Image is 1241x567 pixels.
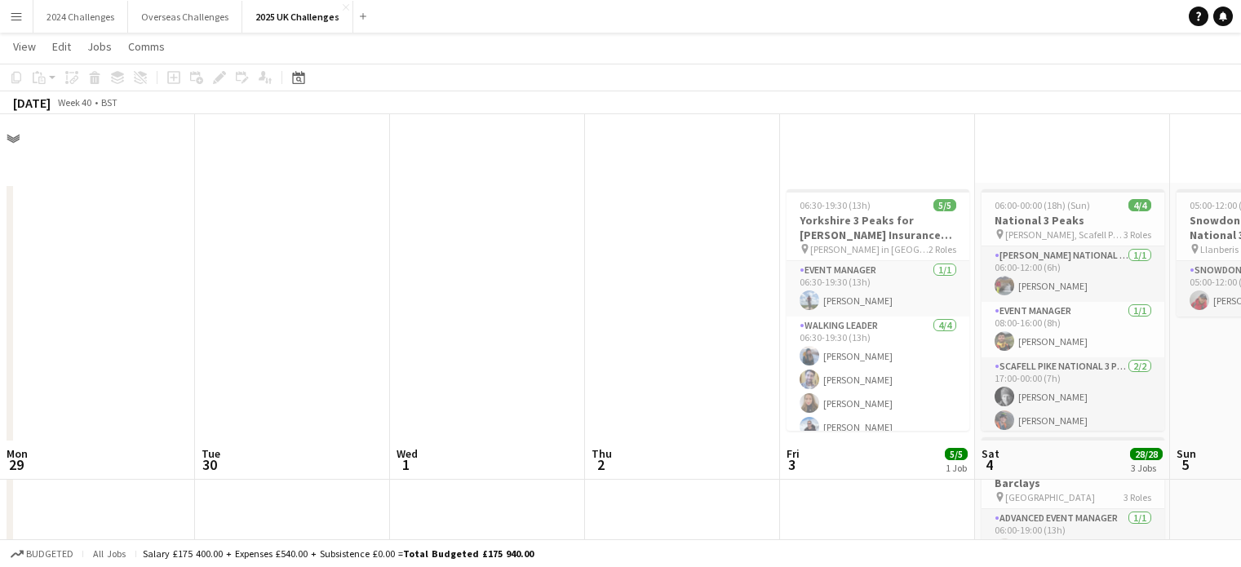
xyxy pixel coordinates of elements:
[52,39,71,54] span: Edit
[1124,228,1151,241] span: 3 Roles
[982,213,1164,228] h3: National 3 Peaks
[394,455,418,474] span: 1
[81,36,118,57] a: Jobs
[403,547,534,560] span: Total Budgeted £175 940.00
[54,96,95,109] span: Week 40
[592,446,612,461] span: Thu
[982,246,1164,302] app-card-role: [PERSON_NAME] National 3 Peaks Walking Leader1/106:00-12:00 (6h)[PERSON_NAME]
[101,96,117,109] div: BST
[787,261,969,317] app-card-role: Event Manager1/106:30-19:30 (13h)[PERSON_NAME]
[202,446,220,461] span: Tue
[933,199,956,211] span: 5/5
[33,1,128,33] button: 2024 Challenges
[810,243,929,255] span: [PERSON_NAME] in [GEOGRAPHIC_DATA]
[7,36,42,57] a: View
[784,455,800,474] span: 3
[787,213,969,242] h3: Yorkshire 3 Peaks for [PERSON_NAME] Insurance Group
[46,36,78,57] a: Edit
[199,455,220,474] span: 30
[128,39,165,54] span: Comms
[982,302,1164,357] app-card-role: Event Manager1/108:00-16:00 (8h)[PERSON_NAME]
[1131,462,1162,474] div: 3 Jobs
[13,39,36,54] span: View
[982,446,999,461] span: Sat
[787,189,969,431] app-job-card: 06:30-19:30 (13h)5/5Yorkshire 3 Peaks for [PERSON_NAME] Insurance Group [PERSON_NAME] in [GEOGRAP...
[982,509,1164,565] app-card-role: Advanced Event Manager1/106:00-19:00 (13h)[PERSON_NAME]
[982,189,1164,431] app-job-card: 06:00-00:00 (18h) (Sun)4/4National 3 Peaks [PERSON_NAME], Scafell Pike and Snowdon3 Roles[PERSON_...
[397,446,418,461] span: Wed
[787,317,969,443] app-card-role: Walking Leader4/406:30-19:30 (13h)[PERSON_NAME][PERSON_NAME][PERSON_NAME][PERSON_NAME]
[995,199,1090,211] span: 06:00-00:00 (18h) (Sun)
[143,547,534,560] div: Salary £175 400.00 + Expenses £540.00 + Subsistence £0.00 =
[242,1,353,33] button: 2025 UK Challenges
[8,545,76,563] button: Budgeted
[979,455,999,474] span: 4
[1177,446,1196,461] span: Sun
[945,448,968,460] span: 5/5
[4,455,28,474] span: 29
[982,357,1164,436] app-card-role: Scafell Pike National 3 Peaks Walking Leader2/217:00-00:00 (7h)[PERSON_NAME][PERSON_NAME]
[1130,448,1163,460] span: 28/28
[128,1,242,33] button: Overseas Challenges
[1005,491,1095,503] span: [GEOGRAPHIC_DATA]
[589,455,612,474] span: 2
[946,462,967,474] div: 1 Job
[800,199,871,211] span: 06:30-19:30 (13h)
[1128,199,1151,211] span: 4/4
[87,39,112,54] span: Jobs
[929,243,956,255] span: 2 Roles
[26,548,73,560] span: Budgeted
[90,547,129,560] span: All jobs
[787,446,800,461] span: Fri
[1200,243,1239,255] span: Llanberis
[7,446,28,461] span: Mon
[1174,455,1196,474] span: 5
[1124,491,1151,503] span: 3 Roles
[1005,228,1124,241] span: [PERSON_NAME], Scafell Pike and Snowdon
[13,95,51,111] div: [DATE]
[122,36,171,57] a: Comms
